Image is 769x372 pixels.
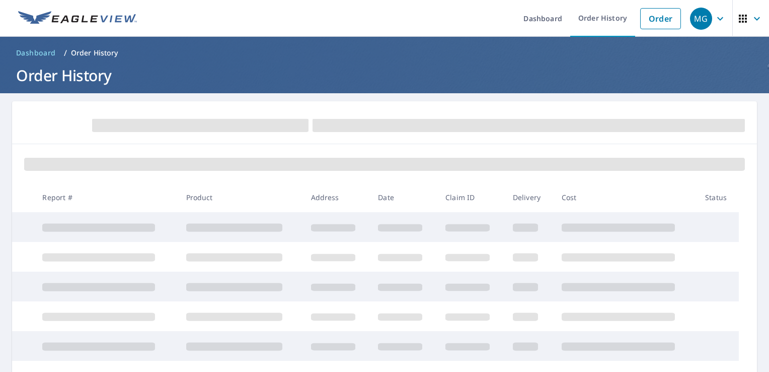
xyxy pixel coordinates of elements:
li: / [64,47,67,59]
th: Date [370,182,437,212]
th: Status [697,182,739,212]
th: Address [303,182,370,212]
th: Cost [554,182,697,212]
th: Delivery [505,182,554,212]
span: Dashboard [16,48,56,58]
div: MG [690,8,712,30]
a: Dashboard [12,45,60,61]
th: Product [178,182,303,212]
a: Order [640,8,681,29]
th: Report # [34,182,178,212]
nav: breadcrumb [12,45,757,61]
p: Order History [71,48,118,58]
th: Claim ID [437,182,505,212]
h1: Order History [12,65,757,86]
img: EV Logo [18,11,137,26]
